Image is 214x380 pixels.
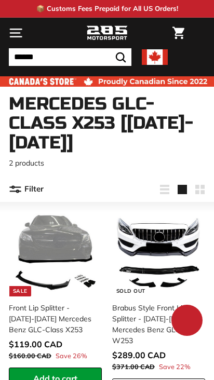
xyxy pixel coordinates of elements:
[86,24,128,42] img: Logo_285_Motorsport_areodynamics_components
[9,286,31,296] div: Sale
[9,94,205,153] h1: Mercedes GLC-Class X253 [[DATE]-[DATE]]
[168,305,206,338] inbox-online-store-chat: Shopify online store chat
[9,158,205,169] p: 2 products
[9,339,62,349] span: $119.00 CAD
[116,211,202,297] img: x253
[9,207,102,368] a: Sale mercedes front lip Front Lip Splitter - [DATE]-[DATE] Mercedes Benz GLC-Class X253 Save 26%
[9,303,96,335] div: Front Lip Splitter - [DATE]-[DATE] Mercedes Benz GLC-Class X253
[12,211,98,297] img: mercedes front lip
[9,177,44,202] button: Filter
[36,4,178,14] p: 📦 Customs Fees Prepaid for All US Orders!
[9,351,51,360] span: $160.00 CAD
[112,362,155,371] span: $371.00 CAD
[112,207,205,378] a: Sold Out x253 Brabus Style Front Lip Splitter - [DATE]-[DATE] Mercedes Benz GLC W253 Save 22%
[113,286,149,296] div: Sold Out
[9,48,131,66] input: Search
[56,351,87,361] span: Save 26%
[112,350,166,360] span: $289.00 CAD
[159,362,191,372] span: Save 22%
[112,303,199,346] div: Brabus Style Front Lip Splitter - [DATE]-[DATE] Mercedes Benz GLC W253
[167,18,190,48] a: Cart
